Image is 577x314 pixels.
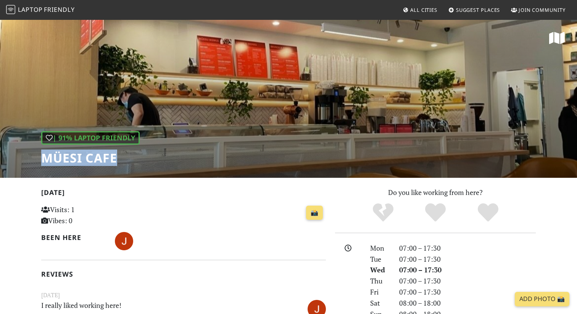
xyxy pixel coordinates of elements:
[306,206,323,220] a: 📸
[6,3,75,17] a: LaptopFriendly LaptopFriendly
[366,264,395,275] div: Wed
[395,243,540,254] div: 07:00 – 17:30
[395,287,540,298] div: 07:00 – 17:30
[41,188,326,200] h2: [DATE]
[508,3,569,17] a: Join Community
[519,6,566,13] span: Join Community
[6,5,15,14] img: LaptopFriendly
[366,287,395,298] div: Fri
[335,187,536,198] p: Do you like working from here?
[515,292,569,306] a: Add Photo 📸
[366,275,395,287] div: Thu
[41,204,130,226] p: Visits: 1 Vibes: 0
[41,270,326,278] h2: Reviews
[395,264,540,275] div: 07:00 – 17:30
[18,5,43,14] span: Laptop
[37,290,330,300] small: [DATE]
[366,254,395,265] div: Tue
[410,6,437,13] span: All Cities
[462,202,514,223] div: Definitely!
[357,202,409,223] div: No
[409,202,462,223] div: Yes
[400,3,440,17] a: All Cities
[115,236,133,245] span: J V
[41,233,106,242] h2: Been here
[395,298,540,309] div: 08:00 – 18:00
[41,151,140,165] h1: Müesi Cafe
[366,243,395,254] div: Mon
[308,303,326,312] span: J V
[41,131,140,145] div: | 91% Laptop Friendly
[395,254,540,265] div: 07:00 – 17:30
[44,5,74,14] span: Friendly
[456,6,500,13] span: Suggest Places
[445,3,503,17] a: Suggest Places
[115,232,133,250] img: 3342-j.jpg
[395,275,540,287] div: 07:00 – 17:30
[366,298,395,309] div: Sat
